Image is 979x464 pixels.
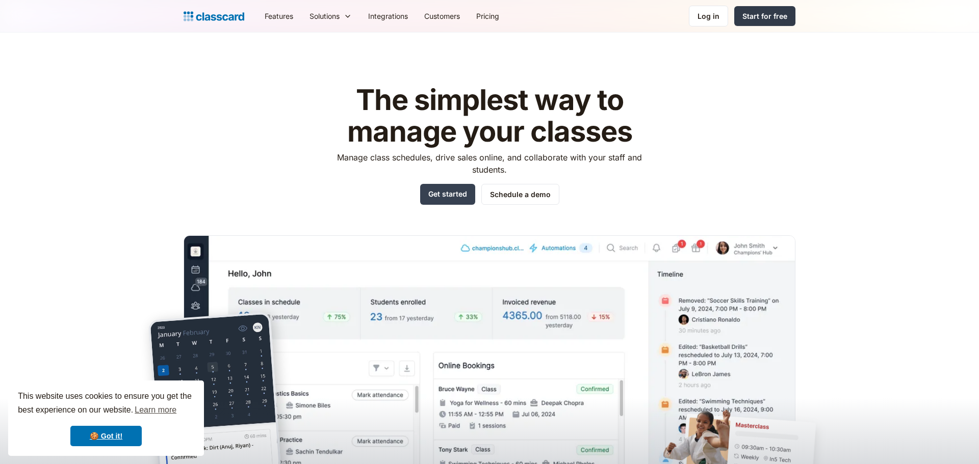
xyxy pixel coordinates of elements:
a: Pricing [468,5,507,28]
a: dismiss cookie message [70,426,142,446]
span: This website uses cookies to ensure you get the best experience on our website. [18,390,194,418]
a: Start for free [734,6,795,26]
div: Start for free [742,11,787,21]
a: learn more about cookies [133,402,178,418]
div: Log in [698,11,719,21]
a: Get started [420,184,475,205]
a: Log in [689,6,728,26]
a: Customers [416,5,468,28]
a: Schedule a demo [481,184,559,205]
div: Solutions [310,11,340,21]
div: cookieconsent [8,380,204,456]
a: Integrations [360,5,416,28]
h1: The simplest way to manage your classes [328,85,652,147]
div: Solutions [301,5,360,28]
p: Manage class schedules, drive sales online, and collaborate with your staff and students. [328,151,652,176]
a: Features [256,5,301,28]
a: home [184,9,244,23]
